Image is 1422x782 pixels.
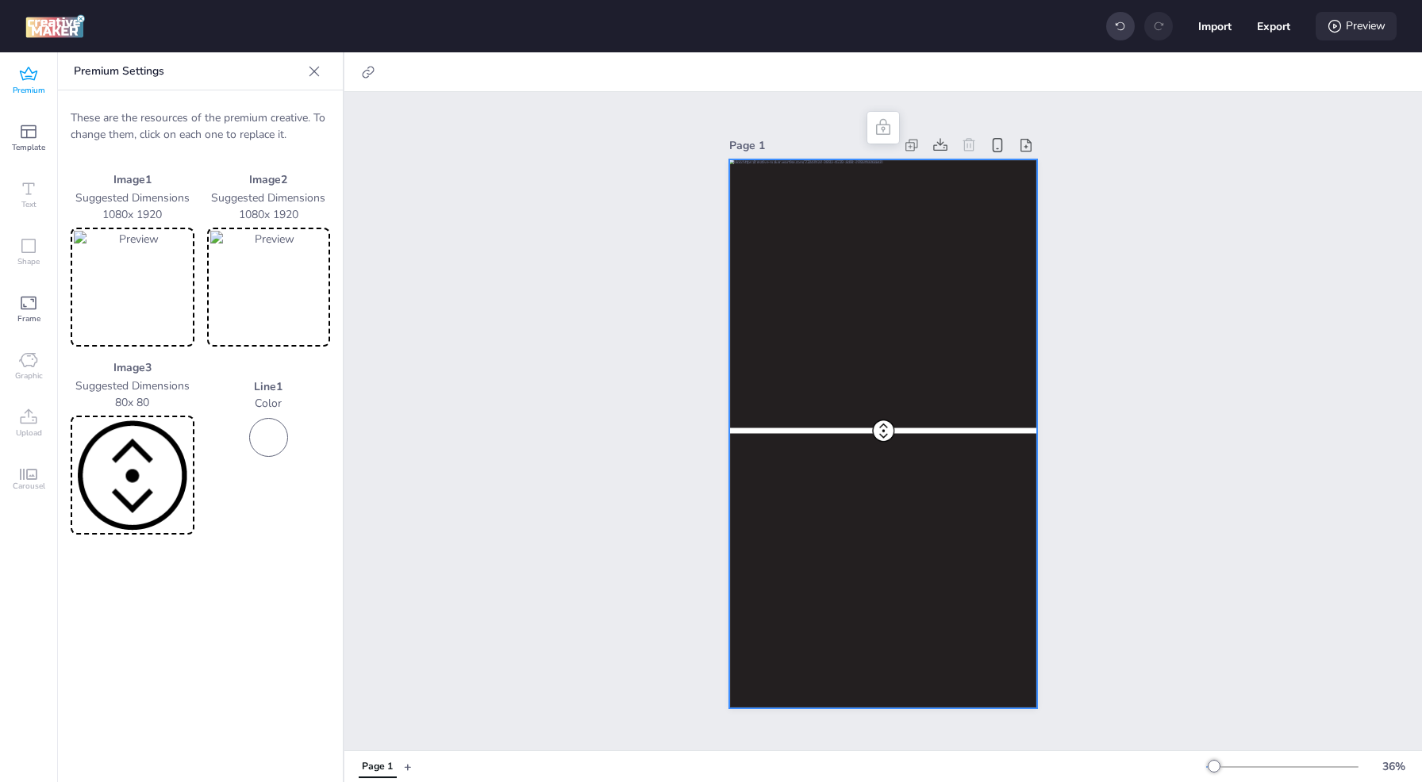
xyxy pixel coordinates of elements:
p: Color [207,395,331,412]
img: Preview [210,231,328,343]
span: Graphic [15,370,43,382]
p: Image 3 [71,359,194,376]
div: Page 1 [729,137,895,154]
img: Preview [74,419,191,531]
button: Export [1257,10,1290,43]
p: 80 x 80 [71,394,194,411]
div: Page 1 [362,760,393,774]
span: Premium [13,84,45,97]
button: Import [1198,10,1232,43]
span: Frame [17,312,40,325]
img: logo Creative Maker [25,14,85,38]
span: Upload [16,427,42,439]
p: 1080 x 1920 [207,206,331,223]
p: Suggested Dimensions [71,378,194,394]
div: Tabs [351,753,404,780]
p: Image 2 [207,171,331,188]
p: These are the resources of the premium creative. To change them, click on each one to replace it. [71,109,330,143]
span: Carousel [13,480,45,493]
p: Suggested Dimensions [71,190,194,206]
p: Premium Settings [74,52,302,90]
span: Text [21,198,37,211]
div: 36 % [1374,758,1412,775]
span: Shape [17,255,40,268]
p: Suggested Dimensions [207,190,331,206]
span: Template [12,141,45,154]
p: 1080 x 1920 [71,206,194,223]
img: Preview [74,231,191,343]
button: + [404,753,412,780]
div: Preview [1316,12,1397,40]
p: Image 1 [71,171,194,188]
p: Line 1 [207,378,331,395]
